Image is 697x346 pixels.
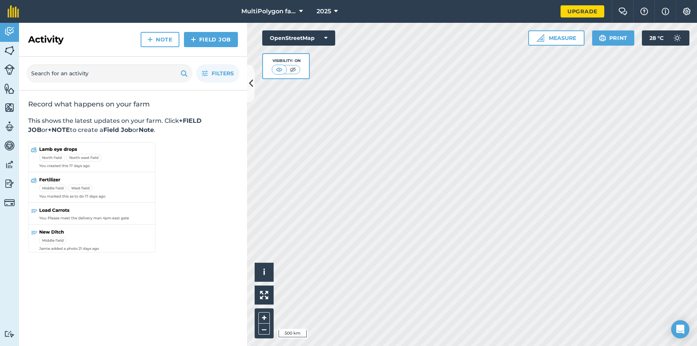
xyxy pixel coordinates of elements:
[48,126,70,133] strong: +NOTE
[4,26,15,37] img: svg+xml;base64,PD94bWwgdmVyc2lvbj0iMS4wIiBlbmNvZGluZz0idXRmLTgiPz4KPCEtLSBHZW5lcmF0b3I6IEFkb2JlIE...
[537,34,544,42] img: Ruler icon
[147,35,153,44] img: svg+xml;base64,PHN2ZyB4bWxucz0iaHR0cDovL3d3dy53My5vcmcvMjAwMC9zdmciIHdpZHRoPSIxNCIgaGVpZ2h0PSIyNC...
[4,64,15,75] img: svg+xml;base64,PD94bWwgdmVyc2lvbj0iMS4wIiBlbmNvZGluZz0idXRmLTgiPz4KPCEtLSBHZW5lcmF0b3I6IEFkb2JlIE...
[4,102,15,113] img: svg+xml;base64,PHN2ZyB4bWxucz0iaHR0cDovL3d3dy53My5vcmcvMjAwMC9zdmciIHdpZHRoPSI1NiIgaGVpZ2h0PSI2MC...
[642,30,689,46] button: 28 °C
[662,7,669,16] img: svg+xml;base64,PHN2ZyB4bWxucz0iaHR0cDovL3d3dy53My5vcmcvMjAwMC9zdmciIHdpZHRoPSIxNyIgaGVpZ2h0PSIxNy...
[181,69,188,78] img: svg+xml;base64,PHN2ZyB4bWxucz0iaHR0cDovL3d3dy53My5vcmcvMjAwMC9zdmciIHdpZHRoPSIxOSIgaGVpZ2h0PSIyNC...
[4,121,15,132] img: svg+xml;base64,PD94bWwgdmVyc2lvbj0iMS4wIiBlbmNvZGluZz0idXRmLTgiPz4KPCEtLSBHZW5lcmF0b3I6IEFkb2JlIE...
[4,140,15,151] img: svg+xml;base64,PD94bWwgdmVyc2lvbj0iMS4wIiBlbmNvZGluZz0idXRmLTgiPz4KPCEtLSBHZW5lcmF0b3I6IEFkb2JlIE...
[599,33,606,43] img: svg+xml;base64,PHN2ZyB4bWxucz0iaHR0cDovL3d3dy53My5vcmcvMjAwMC9zdmciIHdpZHRoPSIxOSIgaGVpZ2h0PSIyNC...
[4,178,15,189] img: svg+xml;base64,PD94bWwgdmVyc2lvbj0iMS4wIiBlbmNvZGluZz0idXRmLTgiPz4KPCEtLSBHZW5lcmF0b3I6IEFkb2JlIE...
[260,291,268,299] img: Four arrows, one pointing top left, one top right, one bottom right and the last bottom left
[184,32,238,47] a: Field Job
[258,324,270,335] button: –
[255,263,274,282] button: i
[649,30,664,46] span: 28 ° C
[640,8,649,15] img: A question mark icon
[263,267,265,277] span: i
[27,64,192,83] input: Search for an activity
[262,30,335,46] button: OpenStreetMap
[592,30,635,46] button: Print
[28,116,238,135] p: This shows the latest updates on your farm. Click or to create a or .
[139,126,154,133] strong: Note
[4,197,15,208] img: svg+xml;base64,PD94bWwgdmVyc2lvbj0iMS4wIiBlbmNvZGluZz0idXRmLTgiPz4KPCEtLSBHZW5lcmF0b3I6IEFkb2JlIE...
[191,35,196,44] img: svg+xml;base64,PHN2ZyB4bWxucz0iaHR0cDovL3d3dy53My5vcmcvMjAwMC9zdmciIHdpZHRoPSIxNCIgaGVpZ2h0PSIyNC...
[561,5,604,17] a: Upgrade
[141,32,179,47] a: Note
[288,66,298,73] img: svg+xml;base64,PHN2ZyB4bWxucz0iaHR0cDovL3d3dy53My5vcmcvMjAwMC9zdmciIHdpZHRoPSI1MCIgaGVpZ2h0PSI0MC...
[671,320,689,338] div: Open Intercom Messenger
[317,7,331,16] span: 2025
[272,58,301,64] div: Visibility: On
[4,45,15,56] img: svg+xml;base64,PHN2ZyB4bWxucz0iaHR0cDovL3d3dy53My5vcmcvMjAwMC9zdmciIHdpZHRoPSI1NiIgaGVpZ2h0PSI2MC...
[196,64,239,83] button: Filters
[274,66,284,73] img: svg+xml;base64,PHN2ZyB4bWxucz0iaHR0cDovL3d3dy53My5vcmcvMjAwMC9zdmciIHdpZHRoPSI1MCIgaGVpZ2h0PSI0MC...
[241,7,296,16] span: MultiPolygon farm
[682,8,691,15] img: A cog icon
[103,126,132,133] strong: Field Job
[28,33,63,46] h2: Activity
[4,159,15,170] img: svg+xml;base64,PD94bWwgdmVyc2lvbj0iMS4wIiBlbmNvZGluZz0idXRmLTgiPz4KPCEtLSBHZW5lcmF0b3I6IEFkb2JlIE...
[212,69,234,78] span: Filters
[8,5,19,17] img: fieldmargin Logo
[4,330,15,338] img: svg+xml;base64,PD94bWwgdmVyc2lvbj0iMS4wIiBlbmNvZGluZz0idXRmLTgiPz4KPCEtLSBHZW5lcmF0b3I6IEFkb2JlIE...
[28,100,238,109] h2: Record what happens on your farm
[670,30,685,46] img: svg+xml;base64,PD94bWwgdmVyc2lvbj0iMS4wIiBlbmNvZGluZz0idXRmLTgiPz4KPCEtLSBHZW5lcmF0b3I6IEFkb2JlIE...
[528,30,585,46] button: Measure
[4,83,15,94] img: svg+xml;base64,PHN2ZyB4bWxucz0iaHR0cDovL3d3dy53My5vcmcvMjAwMC9zdmciIHdpZHRoPSI1NiIgaGVpZ2h0PSI2MC...
[618,8,627,15] img: Two speech bubbles overlapping with the left bubble in the forefront
[258,312,270,324] button: +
